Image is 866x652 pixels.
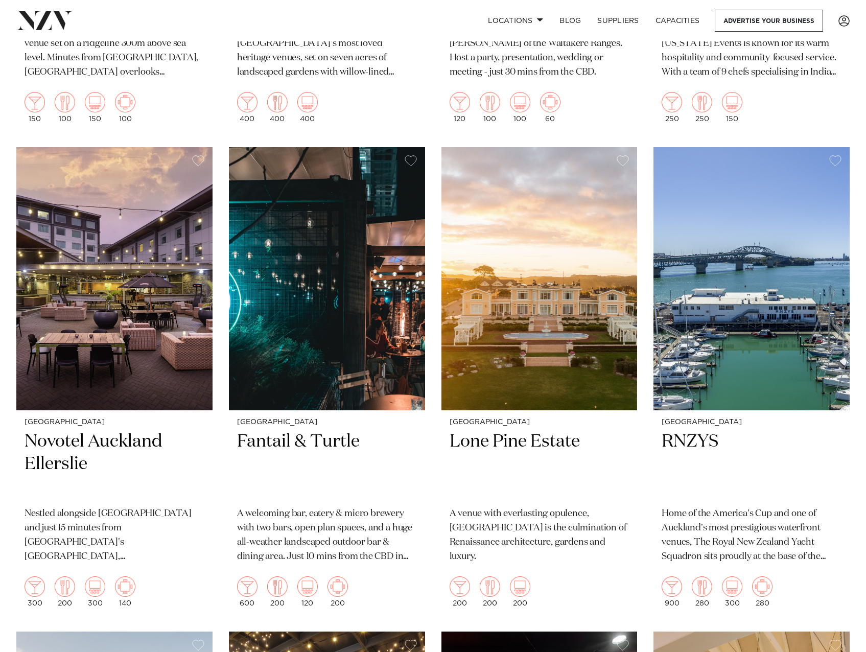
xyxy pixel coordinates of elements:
[589,10,647,32] a: SUPPLIERS
[267,92,288,112] img: dining.png
[510,92,530,112] img: theatre.png
[25,576,45,607] div: 300
[55,576,75,597] img: dining.png
[722,576,742,597] img: theatre.png
[480,92,500,112] img: dining.png
[662,92,682,123] div: 250
[662,22,841,80] p: In the heart of [GEOGRAPHIC_DATA], [US_STATE] Events is known for its warm hospitality and commun...
[480,576,500,597] img: dining.png
[540,92,560,112] img: meeting.png
[653,147,850,615] a: [GEOGRAPHIC_DATA] RNZYS Home of the America's Cup and one of Auckland's most prestigious waterfro...
[237,418,417,426] small: [GEOGRAPHIC_DATA]
[510,576,530,607] div: 200
[85,92,105,123] div: 150
[480,10,551,32] a: Locations
[297,576,318,597] img: theatre.png
[692,92,712,112] img: dining.png
[327,576,348,607] div: 200
[441,147,638,615] a: [GEOGRAPHIC_DATA] Lone Pine Estate A venue with everlasting opulence, [GEOGRAPHIC_DATA] is the cu...
[647,10,708,32] a: Capacities
[25,92,45,112] img: cocktail.png
[722,92,742,112] img: theatre.png
[237,507,417,564] p: A welcoming bar, eatery & micro brewery with two bars, open plan spaces, and a huge all-weather l...
[692,576,712,597] img: dining.png
[115,92,135,112] img: meeting.png
[85,576,105,607] div: 300
[450,576,470,597] img: cocktail.png
[55,92,75,112] img: dining.png
[450,22,629,80] p: A uniquely NZ venue nestled in the native [PERSON_NAME] of the Waitakere Ranges. Host a party, pr...
[25,576,45,597] img: cocktail.png
[25,418,204,426] small: [GEOGRAPHIC_DATA]
[752,576,773,607] div: 280
[662,92,682,112] img: cocktail.png
[450,576,470,607] div: 200
[115,92,135,123] div: 100
[267,576,288,607] div: 200
[327,576,348,597] img: meeting.png
[16,11,72,30] img: nzv-logo.png
[450,92,470,123] div: 120
[297,92,318,123] div: 400
[692,92,712,123] div: 250
[115,576,135,607] div: 140
[55,576,75,607] div: 200
[55,92,75,123] div: 100
[692,576,712,607] div: 280
[480,576,500,607] div: 200
[237,430,417,499] h2: Fantail & Turtle
[752,576,773,597] img: meeting.png
[662,418,841,426] small: [GEOGRAPHIC_DATA]
[662,576,682,597] img: cocktail.png
[662,430,841,499] h2: RNZYS
[450,507,629,564] p: A venue with everlasting opulence, [GEOGRAPHIC_DATA] is the culmination of Renaissance architectu...
[229,147,425,615] a: [GEOGRAPHIC_DATA] Fantail & Turtle A welcoming bar, eatery & micro brewery with two bars, open pl...
[25,22,204,80] p: [GEOGRAPHIC_DATA] is a breathtaking venue set on a ridgeline 300m above sea level. Minutes from [...
[25,430,204,499] h2: Novotel Auckland Ellerslie
[450,430,629,499] h2: Lone Pine Estate
[237,576,258,607] div: 600
[715,10,823,32] a: Advertise your business
[450,92,470,112] img: cocktail.png
[85,92,105,112] img: theatre.png
[662,507,841,564] p: Home of the America's Cup and one of Auckland's most prestigious waterfront venues, The Royal New...
[540,92,560,123] div: 60
[662,576,682,607] div: 900
[480,92,500,123] div: 100
[510,576,530,597] img: theatre.png
[510,92,530,123] div: 100
[267,576,288,597] img: dining.png
[722,576,742,607] div: 300
[25,507,204,564] p: Nestled alongside [GEOGRAPHIC_DATA] and just 15 minutes from [GEOGRAPHIC_DATA]'s [GEOGRAPHIC_DATA...
[237,92,258,112] img: cocktail.png
[237,22,417,80] p: [GEOGRAPHIC_DATA] is one of [GEOGRAPHIC_DATA]'s most loved heritage venues, set on seven acres of...
[237,92,258,123] div: 400
[115,576,135,597] img: meeting.png
[297,576,318,607] div: 120
[16,147,213,615] a: [GEOGRAPHIC_DATA] Novotel Auckland Ellerslie Nestled alongside [GEOGRAPHIC_DATA] and just 15 minu...
[722,92,742,123] div: 150
[551,10,589,32] a: BLOG
[450,418,629,426] small: [GEOGRAPHIC_DATA]
[237,576,258,597] img: cocktail.png
[267,92,288,123] div: 400
[25,92,45,123] div: 150
[297,92,318,112] img: theatre.png
[85,576,105,597] img: theatre.png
